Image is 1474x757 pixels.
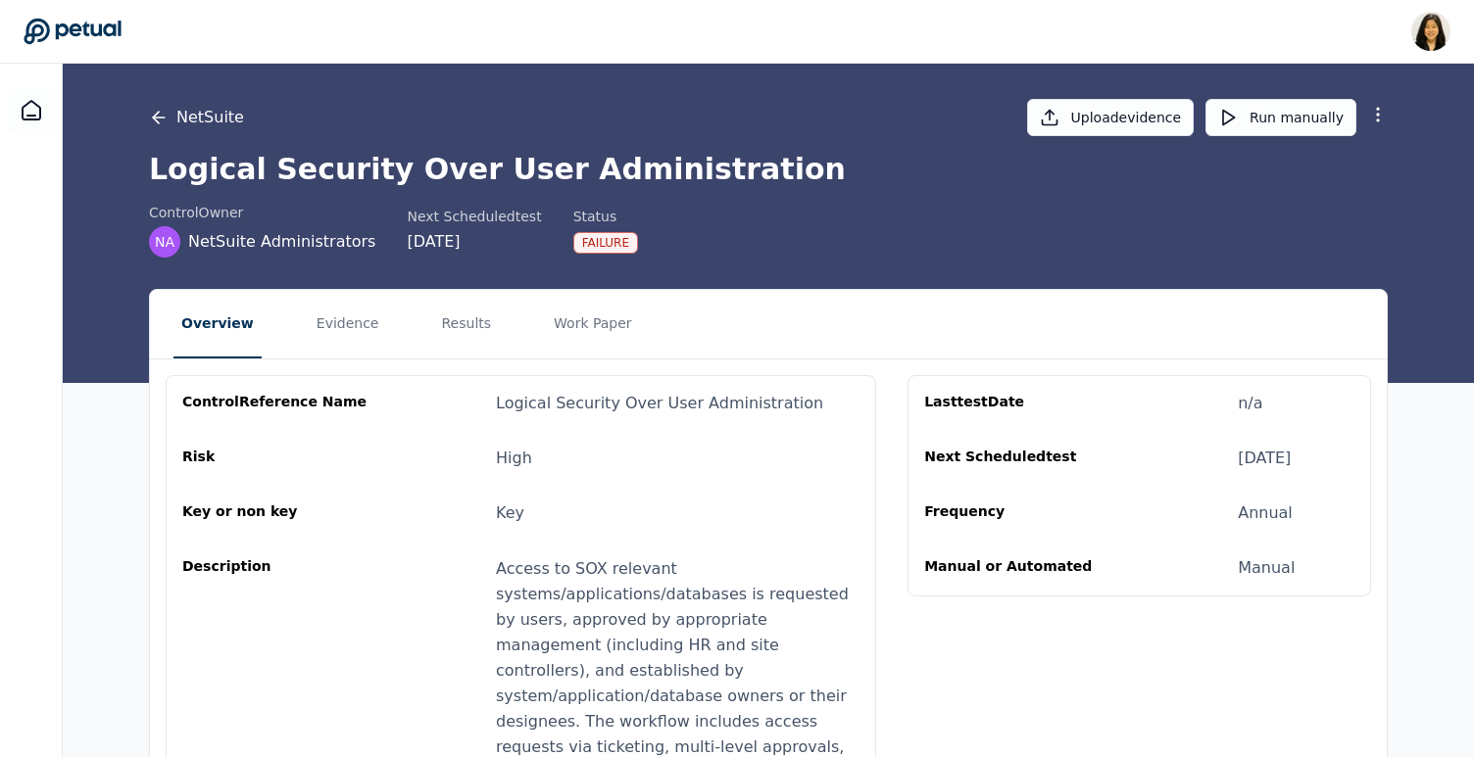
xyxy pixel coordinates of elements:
[182,392,370,415] div: control Reference Name
[573,232,638,254] div: Failure
[407,230,541,254] div: [DATE]
[182,447,370,470] div: Risk
[496,392,823,415] div: Logical Security Over User Administration
[149,152,1388,187] h1: Logical Security Over User Administration
[924,501,1112,525] div: Frequency
[546,290,640,358] button: Work Paper
[149,106,244,129] button: NetSuite
[407,207,541,226] div: Next Scheduled test
[924,556,1112,580] div: Manual or Automated
[309,290,387,358] button: Evidence
[573,207,638,226] div: Status
[1411,12,1450,51] img: Renee Park
[150,290,1387,358] nav: Tabs
[155,232,174,252] span: NA
[24,18,122,45] a: Go to Dashboard
[8,87,55,134] a: Dashboard
[434,290,500,358] button: Results
[1238,501,1293,525] div: Annual
[182,501,370,525] div: Key or non key
[173,290,262,358] button: Overview
[1238,392,1262,415] div: n/a
[496,447,532,470] div: High
[1238,447,1291,470] div: [DATE]
[188,230,375,254] span: NetSuite Administrators
[924,447,1112,470] div: Next Scheduled test
[1027,99,1195,136] button: Uploadevidence
[924,392,1112,415] div: Last test Date
[496,501,524,525] div: Key
[1238,556,1295,580] div: Manual
[1205,99,1356,136] button: Run manually
[149,203,375,222] div: control Owner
